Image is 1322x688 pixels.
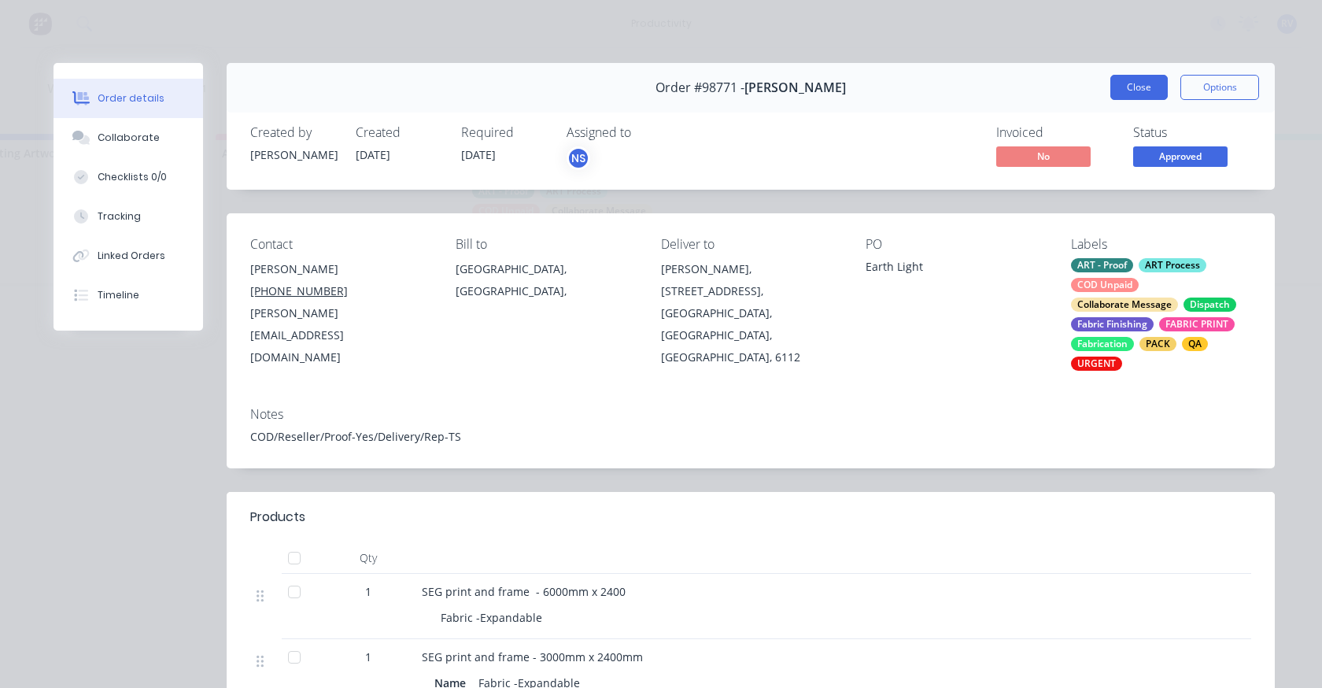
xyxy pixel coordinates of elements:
[461,147,496,162] span: [DATE]
[422,584,626,599] span: SEG print and frame - 6000mm x 2400
[567,125,724,140] div: Assigned to
[98,170,167,184] div: Checklists 0/0
[434,606,548,629] div: Fabric -Expandable
[567,146,590,170] button: NS
[996,125,1114,140] div: Invoiced
[1139,337,1176,351] div: PACK
[661,302,841,368] div: [GEOGRAPHIC_DATA], [GEOGRAPHIC_DATA], [GEOGRAPHIC_DATA], 6112
[98,131,160,145] div: Collaborate
[98,249,165,263] div: Linked Orders
[1133,125,1251,140] div: Status
[54,118,203,157] button: Collaborate
[54,197,203,236] button: Tracking
[1071,298,1178,312] div: Collaborate Message
[1139,258,1206,272] div: ART Process
[1071,337,1134,351] div: Fabrication
[661,258,841,302] div: [PERSON_NAME], [STREET_ADDRESS],
[365,583,371,600] span: 1
[250,428,1251,445] div: COD/Reseller/Proof-Yes/Delivery/Rep-TS
[98,209,141,224] div: Tracking
[422,649,643,664] span: SEG print and frame - 3000mm x 2400mm
[1133,146,1228,166] span: Approved
[456,258,636,302] div: [GEOGRAPHIC_DATA], [GEOGRAPHIC_DATA],
[250,302,430,368] div: [PERSON_NAME][EMAIL_ADDRESS][DOMAIN_NAME]
[996,146,1091,166] span: No
[98,288,139,302] div: Timeline
[54,276,203,315] button: Timeline
[1184,298,1236,312] div: Dispatch
[1110,75,1168,100] button: Close
[54,157,203,197] button: Checklists 0/0
[250,407,1251,422] div: Notes
[866,237,1046,252] div: PO
[661,237,841,252] div: Deliver to
[456,258,636,309] div: [GEOGRAPHIC_DATA], [GEOGRAPHIC_DATA],
[356,125,442,140] div: Created
[655,80,744,95] span: Order #98771 -
[1182,337,1208,351] div: QA
[250,508,305,527] div: Products
[461,125,548,140] div: Required
[250,258,430,368] div: [PERSON_NAME][PHONE_NUMBER][PERSON_NAME][EMAIL_ADDRESS][DOMAIN_NAME]
[356,147,390,162] span: [DATE]
[1133,146,1228,170] button: Approved
[1180,75,1259,100] button: Options
[250,125,337,140] div: Created by
[250,146,337,163] div: [PERSON_NAME]
[98,91,164,105] div: Order details
[661,258,841,368] div: [PERSON_NAME], [STREET_ADDRESS],[GEOGRAPHIC_DATA], [GEOGRAPHIC_DATA], [GEOGRAPHIC_DATA], 6112
[1071,278,1139,292] div: COD Unpaid
[1071,258,1133,272] div: ART - Proof
[321,542,415,574] div: Qty
[1071,357,1122,371] div: URGENT
[744,80,846,95] span: [PERSON_NAME]
[456,237,636,252] div: Bill to
[866,258,1046,280] div: Earth Light
[54,79,203,118] button: Order details
[365,649,371,665] span: 1
[1071,317,1154,331] div: Fabric Finishing
[1071,237,1251,252] div: Labels
[1159,317,1235,331] div: FABRIC PRINT
[250,258,430,280] div: [PERSON_NAME]
[54,236,203,276] button: Linked Orders
[250,237,430,252] div: Contact
[250,283,348,298] tcxspan: Call (02) 9497 5077 via 3CX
